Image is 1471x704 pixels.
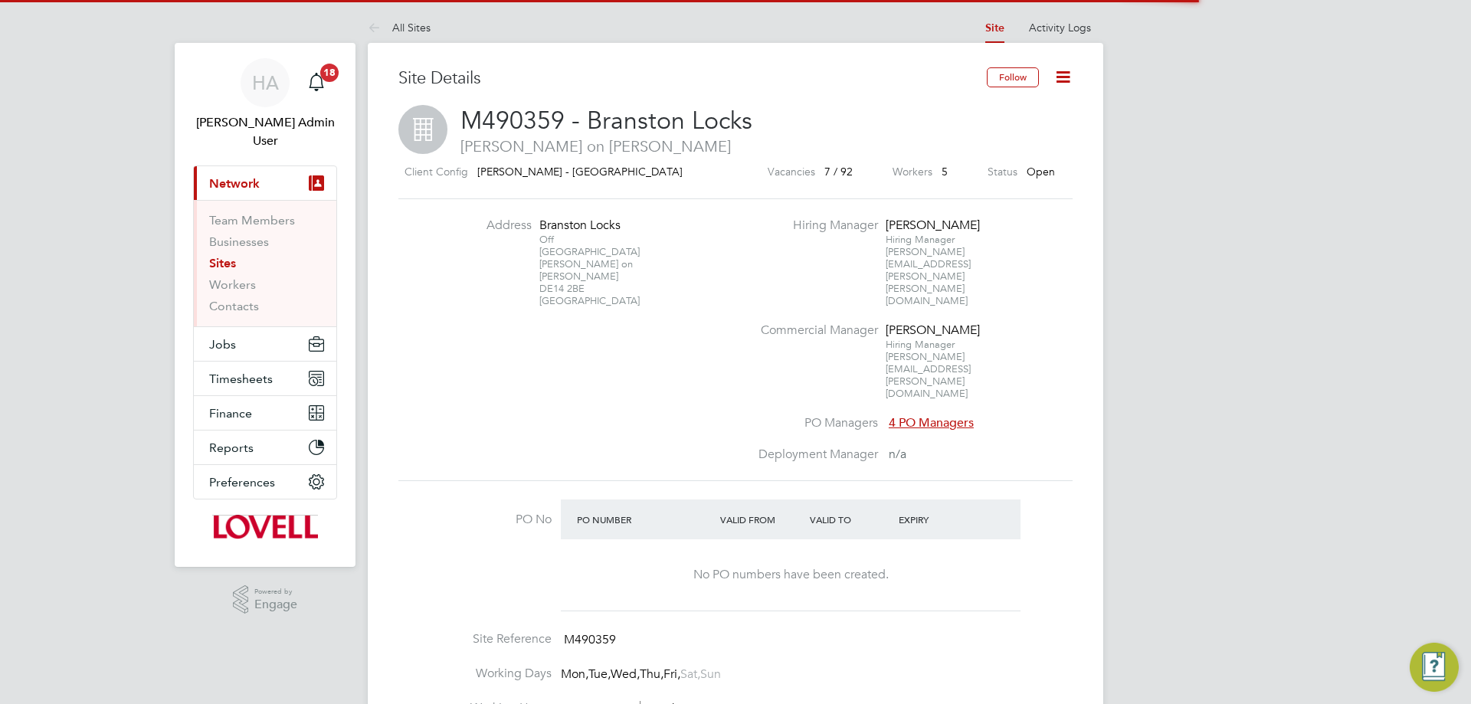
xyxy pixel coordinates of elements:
label: Address [447,218,532,234]
div: Expiry [895,506,984,533]
label: Commercial Manager [749,323,878,339]
label: Client Config [405,162,468,182]
div: PO Number [573,506,716,533]
span: 18 [320,64,339,82]
label: Site Reference [398,631,552,647]
span: Wed, [611,666,640,682]
label: Workers [893,162,932,182]
label: Working Days [398,666,552,682]
span: Open [1027,165,1055,178]
label: Status [988,162,1017,182]
a: Team Members [209,213,295,228]
div: Branston Locks [539,218,635,234]
span: Hiring Manager [886,233,955,246]
div: [PERSON_NAME] [886,323,981,339]
span: Sat, [680,666,700,682]
button: Timesheets [194,362,336,395]
span: Hiring Manager [886,338,955,351]
span: Powered by [254,585,297,598]
span: Hays Admin User [193,113,337,150]
a: Workers [209,277,256,292]
button: Preferences [194,465,336,499]
label: PO Managers [749,415,878,431]
span: 5 [942,165,948,178]
span: [PERSON_NAME][EMAIL_ADDRESS][PERSON_NAME][PERSON_NAME][DOMAIN_NAME] [886,245,971,307]
div: [PERSON_NAME] [886,218,981,234]
a: HA[PERSON_NAME] Admin User [193,58,337,150]
span: Network [209,176,260,191]
div: No PO numbers have been created. [576,567,1005,583]
div: Network [194,200,336,326]
div: Valid To [806,506,896,533]
a: Go to home page [193,515,337,539]
button: Engage Resource Center [1410,643,1459,692]
span: [PERSON_NAME] on [PERSON_NAME] [398,136,1073,156]
a: Contacts [209,299,259,313]
span: M490359 [564,632,616,647]
span: Sun [700,666,721,682]
span: Mon, [561,666,588,682]
label: Deployment Manager [749,447,878,463]
span: 4 PO Managers [889,415,974,431]
button: Network [194,166,336,200]
span: n/a [889,447,906,462]
label: PO No [398,512,552,528]
a: Sites [209,256,236,270]
img: lovell-logo-retina.png [212,515,317,539]
span: Tue, [588,666,611,682]
span: 7 / 92 [824,165,853,178]
span: Timesheets [209,372,273,386]
div: Valid From [716,506,806,533]
span: M490359 - Branston Locks [460,106,752,136]
button: Follow [987,67,1039,87]
span: Preferences [209,475,275,490]
span: [PERSON_NAME][EMAIL_ADDRESS][PERSON_NAME][DOMAIN_NAME] [886,350,971,400]
a: 18 [301,58,332,107]
span: Reports [209,440,254,455]
button: Finance [194,396,336,430]
button: Reports [194,431,336,464]
a: Activity Logs [1029,21,1091,34]
a: All Sites [368,21,431,34]
a: Powered byEngage [233,585,298,614]
div: Off [GEOGRAPHIC_DATA] [PERSON_NAME] on [PERSON_NAME] DE14 2BE [GEOGRAPHIC_DATA] [539,234,635,307]
span: Finance [209,406,252,421]
span: Fri, [663,666,680,682]
span: HA [252,73,279,93]
h3: Site Details [398,67,987,90]
button: Jobs [194,327,336,361]
span: Engage [254,598,297,611]
a: Site [985,21,1004,34]
span: Jobs [209,337,236,352]
span: [PERSON_NAME] - [GEOGRAPHIC_DATA] [477,165,683,178]
label: Vacancies [768,162,815,182]
label: Hiring Manager [749,218,878,234]
nav: Main navigation [175,43,355,567]
span: Thu, [640,666,663,682]
a: Businesses [209,234,269,249]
